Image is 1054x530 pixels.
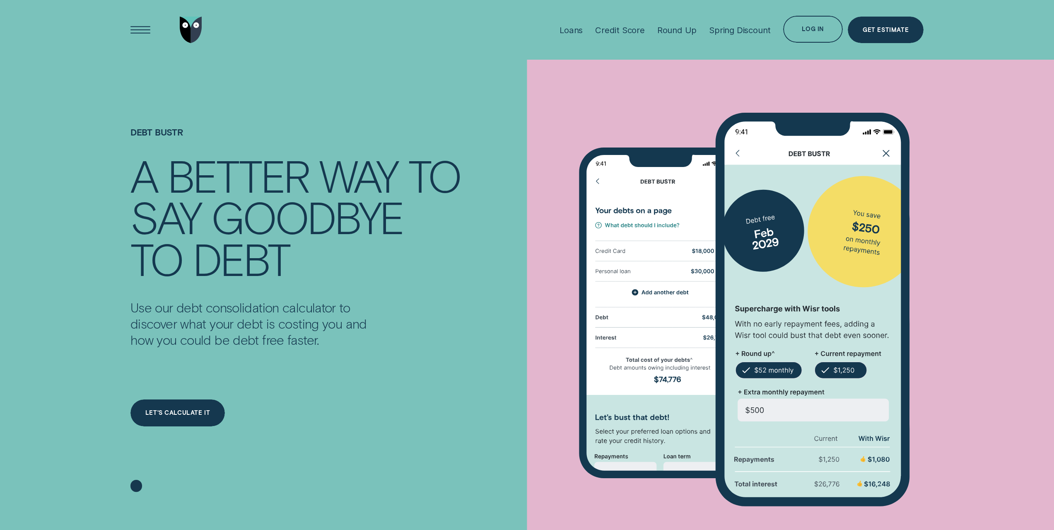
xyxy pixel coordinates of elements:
[560,25,583,35] div: Loans
[657,25,697,35] div: Round Up
[130,299,389,348] p: Use our debt consolidation calculator to discover what your debt is costing you and how you could...
[783,16,843,43] button: Log in
[130,196,201,237] div: SAY
[130,237,182,279] div: TO
[130,127,460,154] h1: DEBT BUSTR
[595,25,645,35] div: Credit Score
[848,17,924,44] a: Get Estimate
[130,399,225,426] a: LET'S CALCULATE IT
[130,154,460,279] h4: A BETTER WAY TO SAY GOODBYE TO DEBT
[127,17,154,44] button: Open Menu
[193,237,289,279] div: DEBT
[408,154,460,196] div: TO
[709,25,771,35] div: Spring Discount
[130,154,157,196] div: A
[167,154,309,196] div: BETTER
[211,196,403,237] div: GOODBYE
[319,154,398,196] div: WAY
[180,17,202,44] img: Wisr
